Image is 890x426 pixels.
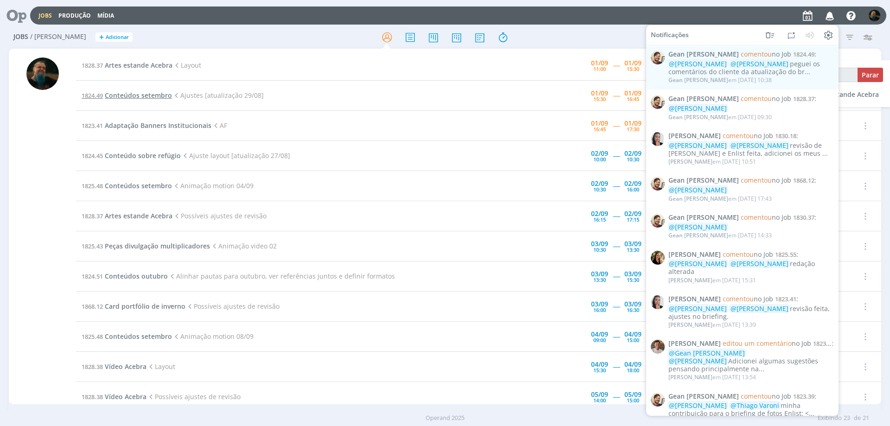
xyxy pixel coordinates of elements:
[181,151,290,160] span: Ajuste layout [atualização 27/08]
[172,211,267,220] span: Possíveis ajustes de revisão
[775,250,796,258] span: 1825.55
[668,113,728,121] span: Gean [PERSON_NAME]
[668,114,772,121] div: em [DATE] 09:30
[591,241,608,247] div: 03/09
[668,132,721,140] span: [PERSON_NAME]
[627,368,639,373] div: 18:00
[668,95,833,103] span: :
[26,57,59,90] img: M
[668,250,721,258] span: [PERSON_NAME]
[669,141,727,150] span: @[PERSON_NAME]
[593,127,606,132] div: 16:45
[741,213,772,222] span: comentou
[168,272,395,280] span: Alinhar pautas para outubro, ver referências juntos e definir formatos
[82,182,103,190] span: 1825.48
[99,32,104,42] span: +
[593,368,606,373] div: 15:30
[731,141,788,150] span: @[PERSON_NAME]
[723,249,754,258] span: comentou
[668,402,833,418] div: minha contribuição para o briefing de fotos Enlist: <...
[668,260,833,276] div: redação alterada
[624,361,642,368] div: 04/09
[731,304,788,313] span: @[PERSON_NAME]
[627,217,639,222] div: 17:15
[651,295,665,309] img: C
[669,223,727,231] span: @[PERSON_NAME]
[82,91,172,100] a: 1824.49Conteúdos setembro
[627,127,639,132] div: 17:30
[95,32,133,42] button: +Adicionar
[627,398,639,403] div: 15:00
[731,59,788,68] span: @[PERSON_NAME]
[669,401,727,410] span: @[PERSON_NAME]
[669,356,727,365] span: @[PERSON_NAME]
[82,332,172,341] a: 1825.48Conteúdos setembro
[869,10,880,21] img: M
[82,362,103,371] span: 1828.38
[82,121,103,130] span: 1823.41
[627,187,639,192] div: 16:00
[56,12,94,19] button: Produção
[613,242,620,250] span: -----
[844,413,850,423] span: 23
[591,391,608,398] div: 05/09
[862,70,879,79] span: Parar
[668,321,712,329] span: [PERSON_NAME]
[105,302,185,311] span: Card portfólio de inverno
[105,91,172,100] span: Conteúdos setembro
[669,259,727,268] span: @[PERSON_NAME]
[591,361,608,368] div: 04/09
[651,31,689,39] span: Notificações
[185,302,280,311] span: Possíveis ajustes de revisão
[669,59,727,68] span: @[PERSON_NAME]
[172,91,264,100] span: Ajustes [atualização 29/08]
[627,247,639,252] div: 13:30
[793,95,814,103] span: 1828.37
[668,276,712,284] span: [PERSON_NAME]
[613,211,620,220] span: -----
[613,151,620,160] span: -----
[668,195,728,203] span: Gean [PERSON_NAME]
[723,294,754,303] span: comentou
[668,77,772,83] div: em [DATE] 10:38
[36,12,55,19] button: Jobs
[668,295,721,303] span: [PERSON_NAME]
[210,242,277,250] span: Animação video 02
[813,339,834,348] span: 1823.39
[593,307,606,312] div: 16:00
[624,180,642,187] div: 02/09
[741,94,772,103] span: comentou
[593,187,606,192] div: 10:30
[668,158,712,165] span: [PERSON_NAME]
[668,60,833,76] div: peguei os comentários do cliente da atualização do br...
[651,51,665,64] img: G
[591,150,608,157] div: 02/09
[793,176,814,184] span: 1868.12
[624,60,642,66] div: 01/09
[651,250,665,264] img: C
[146,392,241,401] span: Possíveis ajustes de revisão
[668,51,739,58] span: Gean [PERSON_NAME]
[668,305,833,321] div: revisão feita, ajustes no briefing.
[593,247,606,252] div: 10:30
[30,33,86,41] span: / [PERSON_NAME]
[741,94,791,103] span: no Job
[105,121,211,130] span: Adaptação Banners Institucionais
[82,332,103,341] span: 1825.48
[668,51,833,58] span: :
[613,181,620,190] span: -----
[723,294,773,303] span: no Job
[105,211,172,220] span: Artes estande Acebra
[591,301,608,307] div: 03/09
[651,392,665,406] img: G
[668,196,772,202] div: em [DATE] 17:43
[613,272,620,280] span: -----
[591,90,608,96] div: 01/09
[731,401,779,410] span: @Thiago Varoni
[82,272,168,280] a: 1824.51Conteúdos outubro
[668,142,833,158] div: revisão de [PERSON_NAME] e Enlist feita, adicionei os meus ...
[624,301,642,307] div: 03/09
[591,210,608,217] div: 02/09
[668,232,772,239] div: em [DATE] 14:33
[668,76,728,84] span: Gean [PERSON_NAME]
